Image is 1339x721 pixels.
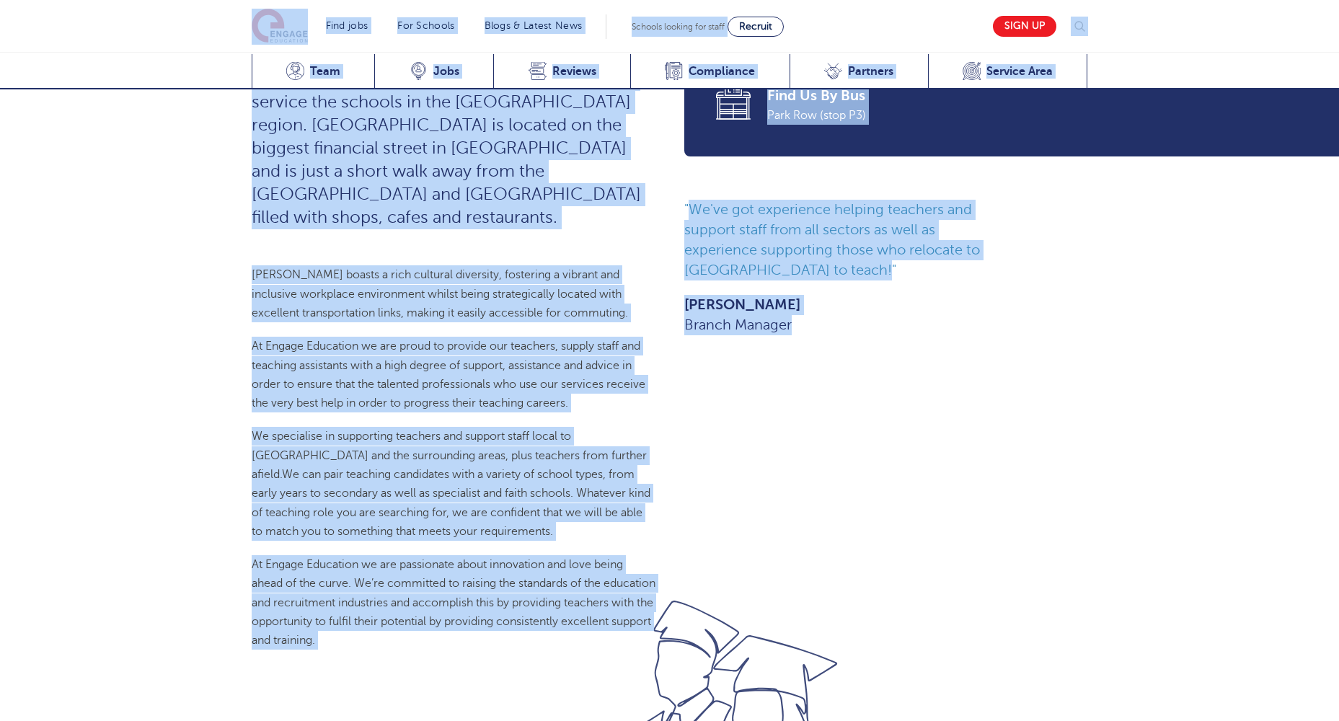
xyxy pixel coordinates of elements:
[630,54,790,89] a: Compliance
[252,558,655,647] span: At Engage Education we are passionate about innovation and love being ahead of the curve. We’re c...
[252,265,655,322] p: [PERSON_NAME] boasts a rich cultural diversity, fostering a vibrant and inclusive workplace envir...
[552,64,596,79] span: Reviews
[767,106,1068,125] span: Park Row (stop P3)
[374,54,493,89] a: Jobs
[252,9,308,45] img: Engage Education
[928,54,1088,89] a: Service Area
[790,54,928,89] a: Partners
[397,20,454,31] a: For Schools
[684,295,1002,315] span: [PERSON_NAME]
[689,64,755,79] span: Compliance
[310,64,340,79] span: Team
[252,468,650,538] span: We can pair teaching candidates with a variety of school types, from early years to secondary as ...
[684,200,1002,280] p: We've got experience helping teachers and support staff from all sectors as well as experience su...
[252,54,375,89] a: Team
[739,21,772,32] span: Recruit
[433,64,459,79] span: Jobs
[993,16,1056,37] a: Sign up
[767,86,1068,106] span: Find Us By Bus
[684,315,1002,335] span: Branch Manager
[485,20,583,31] a: Blogs & Latest News
[728,17,784,37] a: Recruit
[252,340,645,410] span: At Engage Education we are proud to provide our teachers, supply staff and teaching assistants wi...
[632,22,725,32] span: Schools looking for staff
[326,20,368,31] a: Find jobs
[493,54,630,89] a: Reviews
[986,64,1053,79] span: Service Area
[848,64,893,79] span: Partners
[252,430,647,481] span: We specialise in supporting teachers and support staff local to [GEOGRAPHIC_DATA] and the surroun...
